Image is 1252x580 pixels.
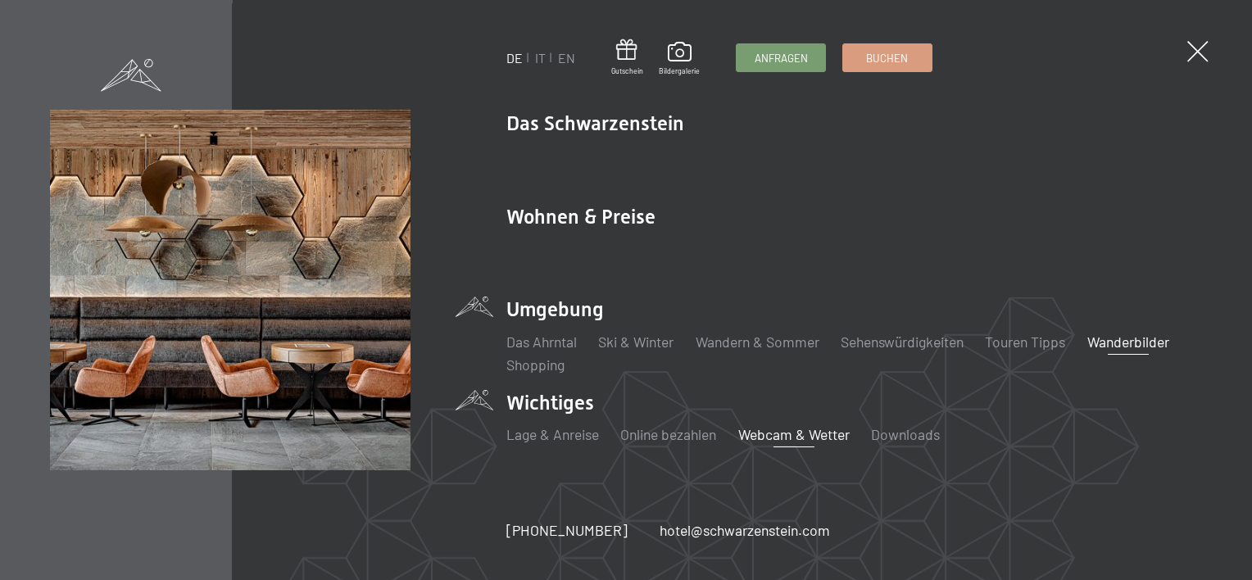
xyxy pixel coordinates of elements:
a: Gutschein [611,39,643,76]
a: Webcam & Wetter [738,425,850,443]
a: Das Ahrntal [506,333,577,351]
span: Gutschein [611,66,643,76]
a: [PHONE_NUMBER] [506,520,628,541]
span: Bildergalerie [659,66,700,76]
a: Sehenswürdigkeiten [841,333,964,351]
a: Shopping [506,356,565,374]
span: Buchen [866,51,908,66]
a: Downloads [871,425,940,443]
a: EN [558,50,575,66]
span: Anfragen [755,51,808,66]
img: Wellnesshotels - Bar - Spieltische - Kinderunterhaltung [50,110,411,470]
a: DE [506,50,523,66]
span: [PHONE_NUMBER] [506,521,628,539]
a: Wandern & Sommer [696,333,819,351]
a: Wanderbilder [1087,333,1169,351]
a: hotel@schwarzenstein.com [660,520,830,541]
a: Buchen [843,44,932,71]
a: Lage & Anreise [506,425,599,443]
a: IT [535,50,546,66]
a: Anfragen [737,44,825,71]
a: Bildergalerie [659,42,700,76]
a: Ski & Winter [598,333,674,351]
a: Online bezahlen [620,425,716,443]
a: Touren Tipps [985,333,1065,351]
